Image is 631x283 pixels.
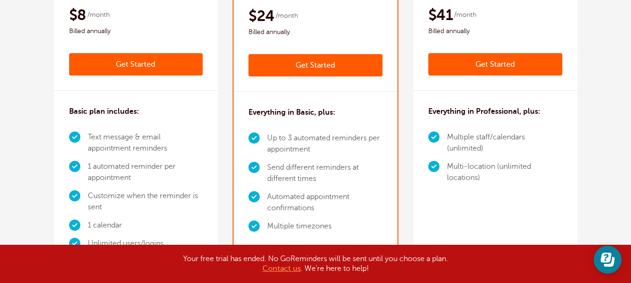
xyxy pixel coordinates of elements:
span: $8 [69,6,86,24]
li: Customize when the reminder is sent [88,187,203,216]
a: Get Started [248,54,383,76]
span: /month [276,10,298,21]
li: Up to 3 automated reminders per appointment [267,129,383,159]
li: 1 automated reminder per appointment [88,158,203,187]
li: Automated appointment confirmations [267,188,383,217]
a: Get Started [69,53,203,76]
span: /month [454,9,476,21]
iframe: Resource center [594,246,622,274]
li: Send different reminders at different times [267,159,383,188]
h3: Basic plan includes: [69,106,139,117]
li: Multiple staff/calendars (unlimited) [447,128,562,158]
span: $41 [428,6,453,24]
span: Billed annually [69,26,203,37]
h3: Everything in Professional, plus: [428,106,540,117]
li: Multi-location (unlimited locations) [447,158,562,187]
li: Unlimited users/logins [88,235,203,253]
span: $24 [248,7,274,25]
span: /month [87,9,110,21]
li: Multiple timezones [267,217,383,235]
span: Billed annually [248,27,383,38]
li: Text message & email appointment reminders [88,128,203,158]
a: Get Started [428,53,562,76]
li: 1 calendar [88,216,203,235]
div: Your free trial has ended. No GoReminders will be sent until you choose a plan. . We're here to h... [82,254,549,274]
a: Contact us [262,264,301,273]
span: Billed annually [428,26,562,37]
h3: Everything in Basic, plus: [248,107,335,118]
